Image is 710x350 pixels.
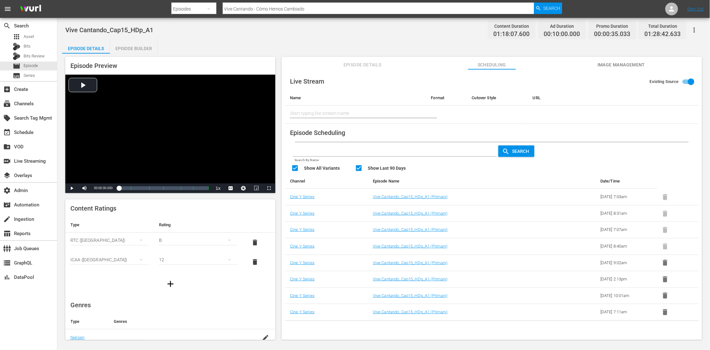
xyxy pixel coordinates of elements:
[534,3,562,14] button: Search
[373,227,448,232] a: Vive Cantando_Cap15_HDp_A1 (Primary)
[3,245,11,252] span: Job Queues
[373,309,448,314] a: Vive Cantando_Cap15_HDp_A1 (Primary)
[78,183,91,193] button: Mute
[65,26,153,34] span: Vive Cantando_Cap15_HDp_A1
[65,183,78,193] button: Play
[65,217,275,272] table: simple table
[595,189,657,205] td: [DATE] 7:03am
[373,211,448,216] a: Vive Cantando_Cap15_HDp_A1 (Primary)
[467,90,528,106] th: Cutover Style
[70,205,116,212] span: Content Ratings
[595,304,657,321] td: [DATE] 7:11am
[543,3,560,14] span: Search
[94,186,112,190] span: 00:00:00.000
[687,6,704,11] a: Sign Out
[70,335,84,340] a: Nielsen
[368,174,554,189] th: Episode Name
[3,273,11,281] span: DataPool
[3,230,11,237] span: Reports
[373,293,448,298] a: Vive Cantando_Cap15_HDp_A1 (Primary)
[3,172,11,179] span: Overlays
[290,78,324,85] span: Live Stream
[594,31,631,38] span: 00:00:35.033
[373,277,448,281] a: Vive Cantando_Cap15_HDp_A1 (Primary)
[544,22,580,31] div: Ad Duration
[13,62,20,70] span: Episode
[544,31,580,38] span: 00:10:00.000
[3,114,11,122] span: Search Tag Mgmt
[3,201,11,209] span: Automation
[290,227,315,232] a: Cine Y Series
[3,100,11,108] span: Channels
[650,78,679,85] span: Existing Source
[290,129,345,137] span: Episode Scheduling
[251,239,259,246] span: delete
[110,41,158,54] button: Episode Builder
[65,217,154,233] th: Type
[3,22,11,30] span: Search
[4,5,11,13] span: menu
[494,22,530,31] div: Content Duration
[290,244,315,249] a: Cine Y Series
[3,157,11,165] span: Live Streaming
[285,90,426,106] th: Name
[24,34,34,40] span: Asset
[293,158,496,163] p: Search By Name
[3,143,11,151] span: VOD
[373,260,448,265] a: Vive Cantando_Cap15_HDp_A1 (Primary)
[595,271,657,288] td: [DATE] 2:13pm
[24,43,31,49] span: Bits
[595,287,657,304] td: [DATE] 10:01am
[24,72,35,79] span: Series
[468,61,516,69] span: Scheduling
[595,255,657,271] td: [DATE] 9:02am
[338,61,386,69] span: Episode Details
[65,314,109,329] th: Type
[290,260,315,265] a: Cine Y Series
[645,22,681,31] div: Total Duration
[24,53,45,59] span: Bits Review
[251,258,259,266] span: delete
[290,309,315,314] a: Cine Y Series
[159,231,237,249] div: B
[595,205,657,222] td: [DATE] 8:31am
[62,41,110,56] div: Episode Details
[3,86,11,93] span: Create
[70,251,149,269] div: ICAA ([GEOGRAPHIC_DATA])
[212,183,224,193] button: Playback Rate
[290,194,315,199] a: Cine Y Series
[15,2,46,17] img: ans4CAIJ8jUAAAAAAAAAAAAAAAAAAAAAAAAgQb4GAAAAAAAAAAAAAAAAAAAAAAAAJMjXAAAAAAAAAAAAAAAAAAAAAAAAgAT5G...
[237,183,250,193] button: Jump To Time
[290,211,315,216] a: Cine Y Series
[373,244,448,249] a: Vive Cantando_Cap15_HDp_A1 (Primary)
[3,259,11,267] span: GraphQL
[3,129,11,136] span: Schedule
[598,61,645,69] span: Image Management
[70,62,117,70] span: Episode Preview
[159,251,237,269] div: 12
[263,183,275,193] button: Fullscreen
[65,75,275,193] div: Video Player
[247,235,263,250] button: delete
[290,277,315,281] a: Cine Y Series
[70,231,149,249] div: RTC ([GEOGRAPHIC_DATA])
[290,293,315,298] a: Cine Y Series
[13,72,20,79] span: Series
[224,183,237,193] button: Captions
[510,149,534,154] span: Search
[494,31,530,38] span: 01:18:07.600
[24,63,38,69] span: Episode
[154,217,243,233] th: Rating
[285,174,368,189] th: Channel
[109,314,253,329] th: Genres
[645,31,681,38] span: 01:28:42.633
[247,254,263,270] button: delete
[119,186,208,190] div: Progress Bar
[13,33,20,41] span: Asset
[373,194,448,199] a: Vive Cantando_Cap15_HDp_A1 (Primary)
[3,187,11,194] span: Admin
[594,22,631,31] div: Promo Duration
[595,222,657,238] td: [DATE] 7:07am
[250,183,263,193] button: Picture-in-Picture
[528,90,689,106] th: URL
